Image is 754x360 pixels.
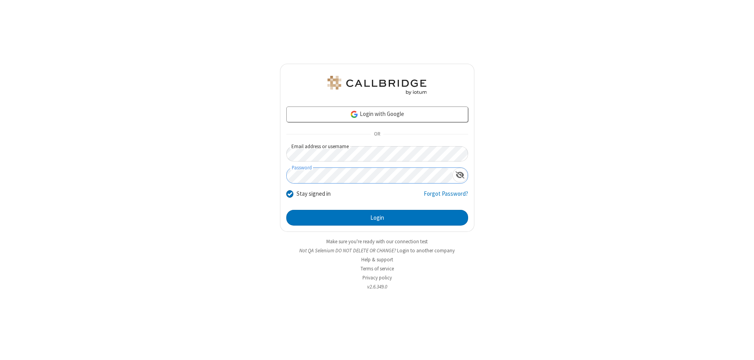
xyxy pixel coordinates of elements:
a: Help & support [361,256,393,263]
a: Forgot Password? [424,189,468,204]
input: Password [287,168,452,183]
a: Make sure you're ready with our connection test [326,238,428,245]
li: Not QA Selenium DO NOT DELETE OR CHANGE? [280,247,474,254]
button: Login to another company [397,247,455,254]
span: OR [371,129,383,140]
li: v2.6.349.0 [280,283,474,290]
img: QA Selenium DO NOT DELETE OR CHANGE [326,76,428,95]
a: Terms of service [361,265,394,272]
a: Privacy policy [362,274,392,281]
a: Login with Google [286,107,468,122]
div: Show password [452,168,468,182]
input: Email address or username [286,146,468,162]
button: Login [286,210,468,226]
label: Stay signed in [296,189,331,198]
img: google-icon.png [350,110,359,119]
